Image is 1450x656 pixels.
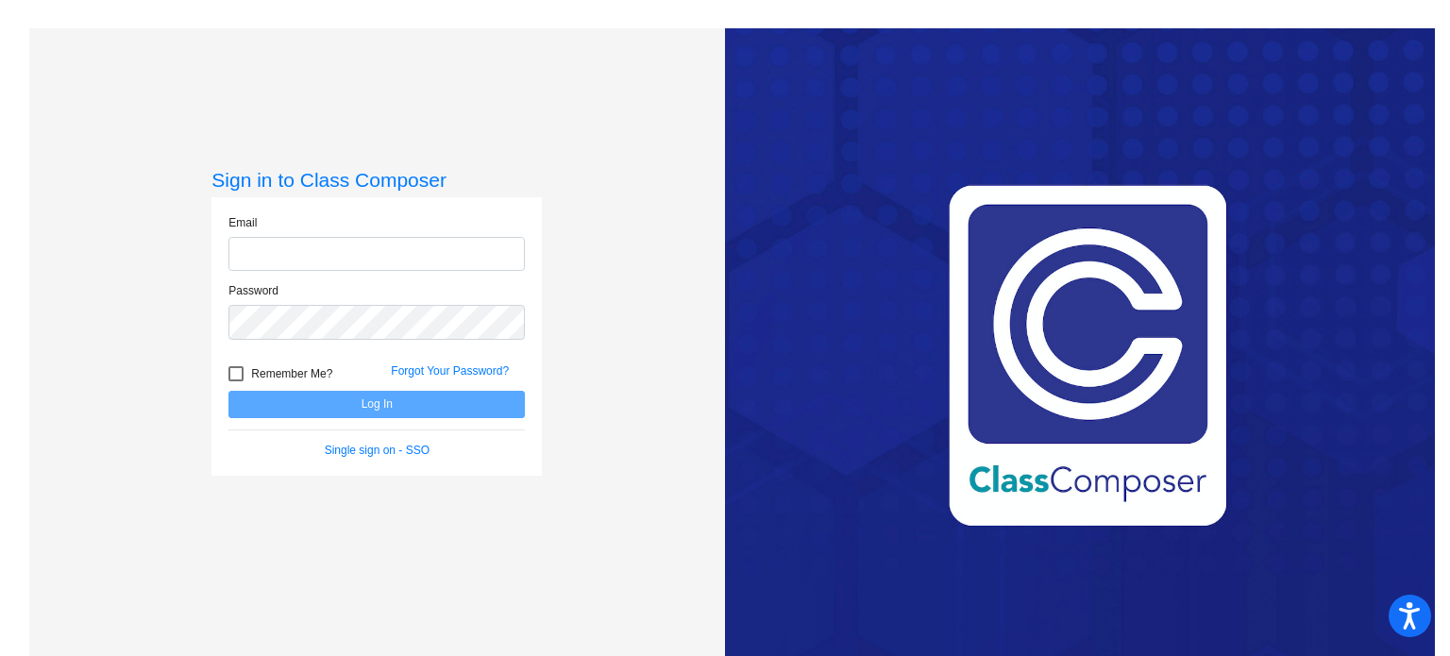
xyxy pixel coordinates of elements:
[251,362,332,385] span: Remember Me?
[391,364,509,378] a: Forgot Your Password?
[228,214,257,231] label: Email
[325,444,430,457] a: Single sign on - SSO
[211,168,542,192] h3: Sign in to Class Composer
[228,282,278,299] label: Password
[228,391,525,418] button: Log In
